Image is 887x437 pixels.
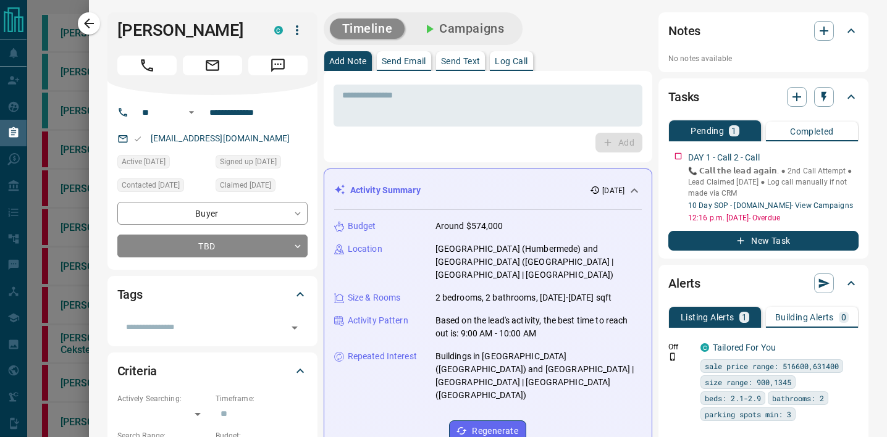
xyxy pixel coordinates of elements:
[348,243,382,256] p: Location
[435,314,642,340] p: Based on the lead's activity, the best time to reach out is: 9:00 AM - 10:00 AM
[117,56,177,75] span: Call
[681,313,734,322] p: Listing Alerts
[248,56,308,75] span: Message
[216,393,308,404] p: Timeframe:
[117,356,308,386] div: Criteria
[410,19,516,39] button: Campaigns
[705,408,791,420] span: parking spots min: 3
[775,313,834,322] p: Building Alerts
[348,220,376,233] p: Budget
[117,155,209,172] div: Tue Jul 15 2025
[668,341,693,352] p: Off
[220,156,277,168] span: Signed up [DATE]
[183,56,242,75] span: Email
[216,155,308,172] div: Tue Jul 15 2025
[117,393,209,404] p: Actively Searching:
[668,231,859,251] button: New Task
[841,313,846,322] p: 0
[731,127,736,135] p: 1
[220,179,271,191] span: Claimed [DATE]
[668,352,677,361] svg: Push Notification Only
[713,343,776,352] a: Tailored For You
[691,127,724,135] p: Pending
[117,178,209,196] div: Tue Jul 15 2025
[122,179,180,191] span: Contacted [DATE]
[668,273,700,293] h2: Alerts
[117,361,158,381] h2: Criteria
[286,319,303,336] button: Open
[705,392,761,404] span: beds: 2.1-2.9
[184,105,199,120] button: Open
[334,179,642,202] div: Activity Summary[DATE]
[688,165,859,199] p: 📞 𝗖𝗮𝗹𝗹 𝘁𝗵𝗲 𝗹𝗲𝗮𝗱 𝗮𝗴𝗮𝗶𝗻. ● 2nd Call Attempt ● Lead Claimed [DATE] ‎● Log call manually if not made ...
[742,313,747,322] p: 1
[790,127,834,136] p: Completed
[688,212,859,223] p: 12:16 p.m. [DATE] - Overdue
[668,87,699,107] h2: Tasks
[441,57,481,65] p: Send Text
[348,291,401,304] p: Size & Rooms
[216,178,308,196] div: Tue Jul 15 2025
[705,376,791,388] span: size range: 900,1345
[133,135,142,143] svg: Email Valid
[435,220,503,233] p: Around $574,000
[348,350,417,363] p: Repeated Interest
[435,243,642,281] p: [GEOGRAPHIC_DATA] (Humbermede) and [GEOGRAPHIC_DATA] ([GEOGRAPHIC_DATA] | [GEOGRAPHIC_DATA] | [GE...
[348,314,408,327] p: Activity Pattern
[117,285,143,304] h2: Tags
[122,156,166,168] span: Active [DATE]
[668,268,859,298] div: Alerts
[688,201,853,210] a: 10 Day SOP - [DOMAIN_NAME]- View Campaigns
[274,26,283,35] div: condos.ca
[117,235,308,257] div: TBD
[688,151,760,164] p: DAY 1 - Call 2 - Call
[117,20,256,40] h1: [PERSON_NAME]
[435,350,642,402] p: Buildings in [GEOGRAPHIC_DATA] ([GEOGRAPHIC_DATA]) and [GEOGRAPHIC_DATA] | [GEOGRAPHIC_DATA] | [G...
[117,280,308,309] div: Tags
[151,133,290,143] a: [EMAIL_ADDRESS][DOMAIN_NAME]
[329,57,367,65] p: Add Note
[382,57,426,65] p: Send Email
[330,19,405,39] button: Timeline
[350,184,421,197] p: Activity Summary
[602,185,624,196] p: [DATE]
[435,291,612,304] p: 2 bedrooms, 2 bathrooms, [DATE]-[DATE] sqft
[668,21,700,41] h2: Notes
[117,202,308,225] div: Buyer
[700,343,709,352] div: condos.ca
[772,392,824,404] span: bathrooms: 2
[705,360,839,372] span: sale price range: 516600,631400
[668,16,859,46] div: Notes
[495,57,528,65] p: Log Call
[668,53,859,64] p: No notes available
[668,82,859,112] div: Tasks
